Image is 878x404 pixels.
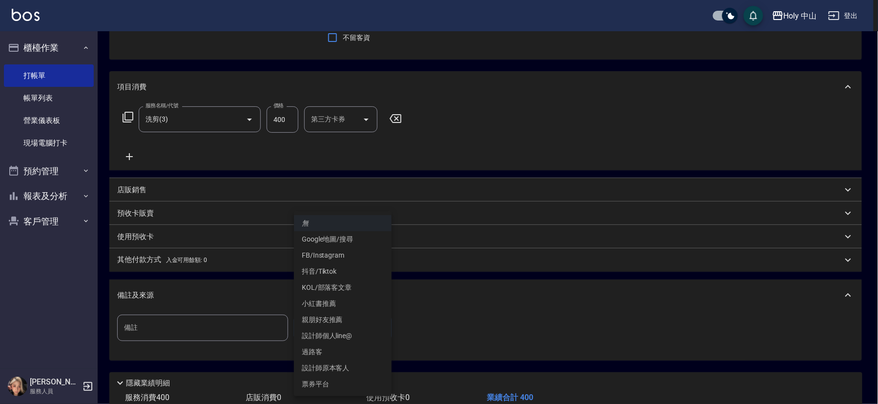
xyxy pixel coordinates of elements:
[294,344,392,360] li: 過路客
[294,312,392,328] li: 親朋好友推薦
[302,218,309,228] em: 無
[294,328,392,344] li: 設計師個人line@
[294,247,392,263] li: FB/Instagram
[294,360,392,376] li: 設計師原本客人
[294,231,392,247] li: Google地圖/搜尋
[294,280,392,296] li: KOL/部落客文章
[294,296,392,312] li: 小紅書推薦
[294,263,392,280] li: 抖音/Tiktok
[294,376,392,392] li: 票券平台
